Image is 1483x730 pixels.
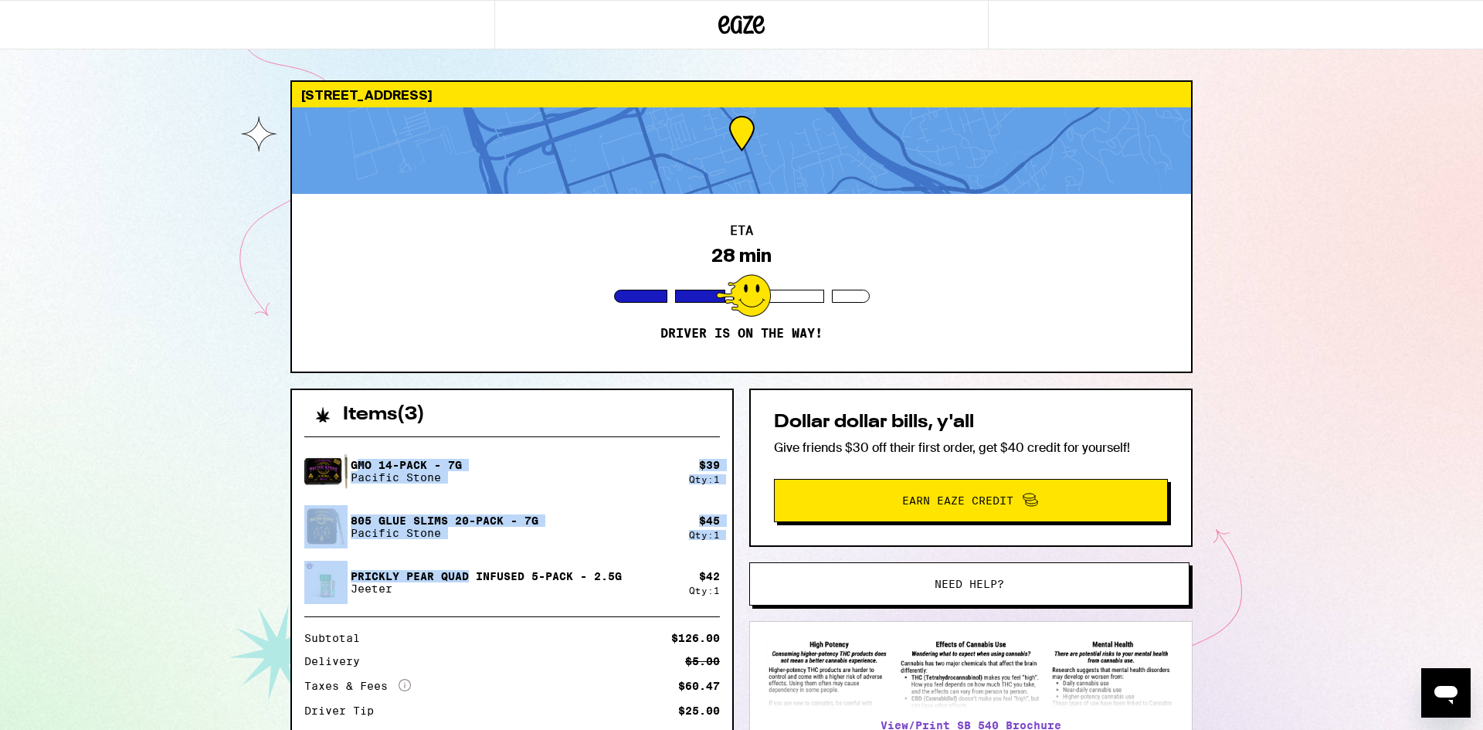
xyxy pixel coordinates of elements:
[304,656,371,667] div: Delivery
[765,637,1176,709] img: SB 540 Brochure preview
[678,681,720,691] div: $60.47
[699,570,720,582] div: $ 42
[711,245,772,267] div: 28 min
[774,479,1168,522] button: Earn Eaze Credit
[304,679,411,693] div: Taxes & Fees
[292,82,1191,107] div: [STREET_ADDRESS]
[774,413,1168,432] h2: Dollar dollar bills, y'all
[304,633,371,643] div: Subtotal
[304,705,385,716] div: Driver Tip
[699,459,720,471] div: $ 39
[902,495,1013,506] span: Earn Eaze Credit
[689,586,720,596] div: Qty: 1
[351,471,462,484] p: Pacific Stone
[678,705,720,716] div: $25.00
[671,633,720,643] div: $126.00
[304,505,348,548] img: 805 Glue Slims 20-Pack - 7g
[730,225,753,237] h2: ETA
[660,326,823,341] p: Driver is on the way!
[351,514,538,527] p: 805 Glue Slims 20-Pack - 7g
[351,527,538,539] p: Pacific Stone
[935,579,1004,589] span: Need help?
[351,570,622,582] p: Prickly Pear Quad Infused 5-Pack - 2.5g
[351,459,462,471] p: GMO 14-Pack - 7g
[304,450,348,493] img: GMO 14-Pack - 7g
[689,474,720,484] div: Qty: 1
[1421,668,1471,718] iframe: Button to launch messaging window
[749,562,1189,606] button: Need help?
[304,561,348,604] img: Prickly Pear Quad Infused 5-Pack - 2.5g
[699,514,720,527] div: $ 45
[343,406,425,424] h2: Items ( 3 )
[689,530,720,540] div: Qty: 1
[774,440,1168,456] p: Give friends $30 off their first order, get $40 credit for yourself!
[685,656,720,667] div: $5.00
[351,582,622,595] p: Jeeter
